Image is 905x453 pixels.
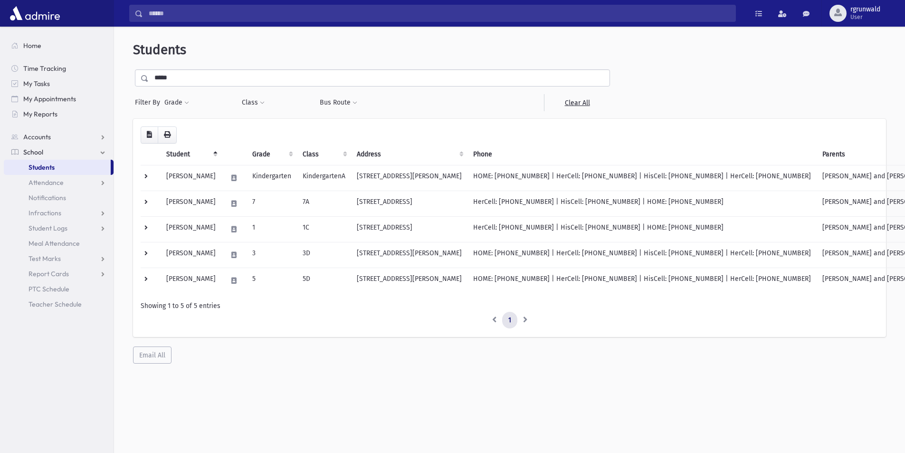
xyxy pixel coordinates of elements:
[29,239,80,248] span: Meal Attendance
[29,300,82,308] span: Teacher Schedule
[502,312,517,329] a: 1
[133,347,171,364] button: Email All
[351,144,467,165] th: Address: activate to sort column ascending
[135,97,164,107] span: Filter By
[23,133,51,141] span: Accounts
[29,270,69,278] span: Report Cards
[247,268,297,293] td: 5
[29,285,69,293] span: PTC Schedule
[29,163,55,172] span: Students
[297,191,351,216] td: 7A
[467,216,817,242] td: HerCell: [PHONE_NUMBER] | HisCell: [PHONE_NUMBER] | HOME: [PHONE_NUMBER]
[4,145,114,160] a: School
[161,144,221,165] th: Student: activate to sort column descending
[351,165,467,191] td: [STREET_ADDRESS][PERSON_NAME]
[4,38,114,53] a: Home
[850,13,880,21] span: User
[351,191,467,216] td: [STREET_ADDRESS]
[29,224,67,232] span: Student Logs
[4,61,114,76] a: Time Tracking
[4,129,114,145] a: Accounts
[297,216,351,242] td: 1C
[351,268,467,293] td: [STREET_ADDRESS][PERSON_NAME]
[247,191,297,216] td: 7
[161,268,221,293] td: [PERSON_NAME]
[467,191,817,216] td: HerCell: [PHONE_NUMBER] | HisCell: [PHONE_NUMBER] | HOME: [PHONE_NUMBER]
[247,242,297,268] td: 3
[4,281,114,297] a: PTC Schedule
[164,94,190,111] button: Grade
[29,193,66,202] span: Notifications
[4,297,114,312] a: Teacher Schedule
[4,190,114,205] a: Notifications
[247,216,297,242] td: 1
[4,91,114,106] a: My Appointments
[23,64,66,73] span: Time Tracking
[297,165,351,191] td: KindergartenA
[143,5,735,22] input: Search
[23,95,76,103] span: My Appointments
[4,160,111,175] a: Students
[161,242,221,268] td: [PERSON_NAME]
[4,221,114,236] a: Student Logs
[467,165,817,191] td: HOME: [PHONE_NUMBER] | HerCell: [PHONE_NUMBER] | HisCell: [PHONE_NUMBER] | HerCell: [PHONE_NUMBER]
[4,251,114,266] a: Test Marks
[8,4,62,23] img: AdmirePro
[247,165,297,191] td: Kindergarten
[161,216,221,242] td: [PERSON_NAME]
[29,178,64,187] span: Attendance
[141,301,878,311] div: Showing 1 to 5 of 5 entries
[4,175,114,190] a: Attendance
[297,144,351,165] th: Class: activate to sort column ascending
[23,79,50,88] span: My Tasks
[467,268,817,293] td: HOME: [PHONE_NUMBER] | HerCell: [PHONE_NUMBER] | HisCell: [PHONE_NUMBER] | HerCell: [PHONE_NUMBER]
[467,144,817,165] th: Phone
[467,242,817,268] td: HOME: [PHONE_NUMBER] | HerCell: [PHONE_NUMBER] | HisCell: [PHONE_NUMBER] | HerCell: [PHONE_NUMBER]
[241,94,265,111] button: Class
[23,41,41,50] span: Home
[29,254,61,263] span: Test Marks
[4,76,114,91] a: My Tasks
[4,266,114,281] a: Report Cards
[23,110,57,118] span: My Reports
[351,216,467,242] td: [STREET_ADDRESS]
[161,191,221,216] td: [PERSON_NAME]
[4,205,114,221] a: Infractions
[158,126,177,144] button: Print
[161,165,221,191] td: [PERSON_NAME]
[297,242,351,268] td: 3D
[850,6,880,13] span: rgrunwald
[4,236,114,251] a: Meal Attendance
[133,42,186,58] span: Students
[297,268,351,293] td: 5D
[141,126,158,144] button: CSV
[544,94,610,111] a: Clear All
[319,94,358,111] button: Bus Route
[29,209,61,217] span: Infractions
[4,106,114,122] a: My Reports
[351,242,467,268] td: [STREET_ADDRESS][PERSON_NAME]
[23,148,43,156] span: School
[247,144,297,165] th: Grade: activate to sort column ascending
